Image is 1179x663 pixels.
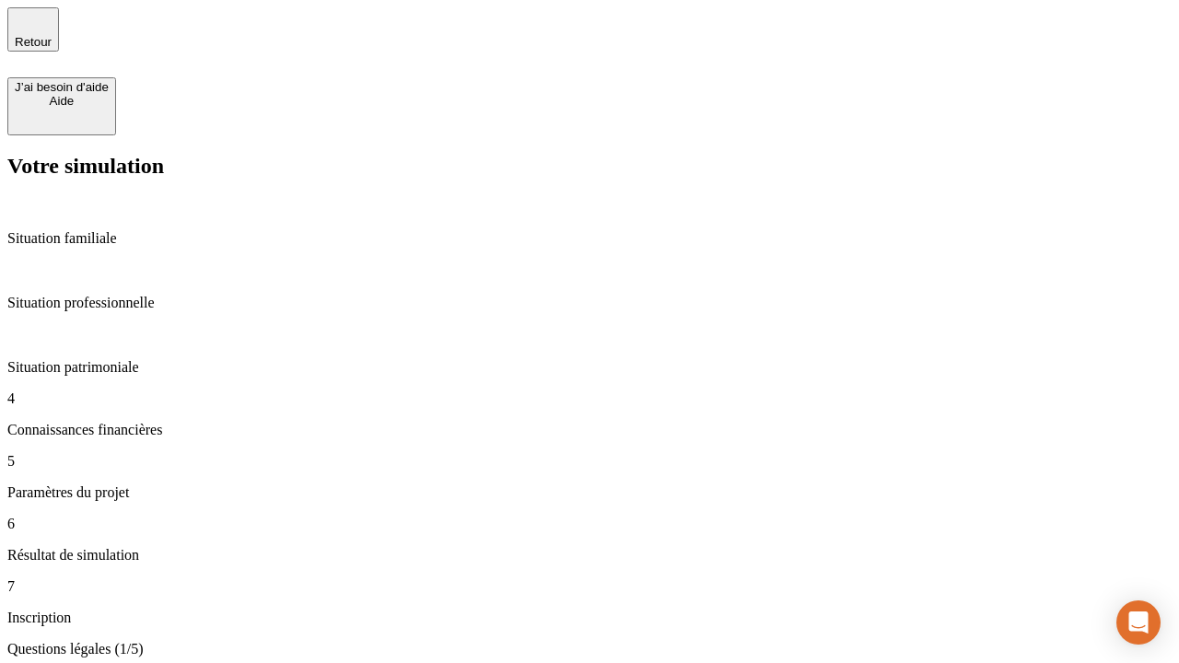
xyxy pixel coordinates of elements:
p: Situation patrimoniale [7,359,1172,376]
p: 5 [7,453,1172,470]
div: Open Intercom Messenger [1116,600,1161,645]
p: Inscription [7,610,1172,626]
p: Questions légales (1/5) [7,641,1172,657]
p: Situation familiale [7,230,1172,247]
p: Connaissances financières [7,422,1172,438]
p: 4 [7,390,1172,407]
div: J’ai besoin d'aide [15,80,109,94]
p: Situation professionnelle [7,295,1172,311]
button: J’ai besoin d'aideAide [7,77,116,135]
button: Retour [7,7,59,52]
p: 7 [7,578,1172,595]
span: Retour [15,35,52,49]
p: Résultat de simulation [7,547,1172,564]
p: 6 [7,516,1172,532]
div: Aide [15,94,109,108]
p: Paramètres du projet [7,484,1172,501]
h2: Votre simulation [7,154,1172,179]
